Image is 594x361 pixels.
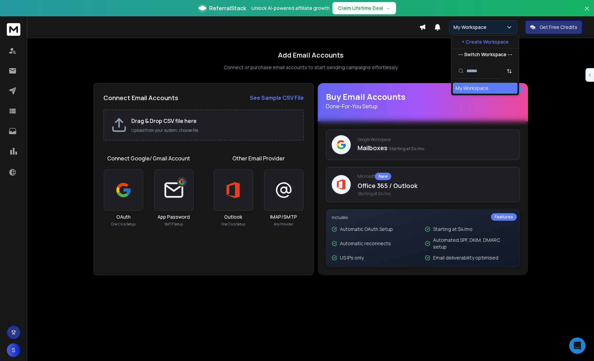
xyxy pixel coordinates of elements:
p: + Create Workspace [462,38,509,45]
p: Any Provider [274,222,293,227]
span: → [386,5,391,12]
h1: Connect Google/ Gmail Account [107,154,190,162]
div: New [375,173,391,180]
button: S [7,343,20,357]
h3: IMAP/SMTP [270,214,297,220]
p: Done-For-You Setup [326,102,520,110]
p: Microsoft [358,173,514,180]
p: SMTP Setup [165,222,183,227]
div: Features [491,213,517,221]
p: One Click Setup [111,222,135,227]
p: US IPs only [340,254,364,261]
button: Claim Lifetime Deal→ [332,2,396,14]
h3: App Password [158,214,190,220]
p: Includes [332,215,514,220]
h1: Add Email Accounts [278,50,344,60]
button: + Create Workspace [451,36,519,48]
p: Connect or purchase email accounts to start sending campaigns effortlessly [224,64,398,71]
p: Automatic OAuth Setup [340,226,393,233]
span: Starting at $4/mo [358,191,514,197]
h2: Connect Email Accounts [103,93,178,103]
span: ReferralStack [209,4,246,12]
p: My Workspace [453,24,489,31]
button: Sort by Sort A-Z [502,64,516,78]
h1: Buy Email Accounts [326,91,520,110]
p: Google Workspace [358,137,514,142]
p: One Click Setup [221,222,245,227]
h3: Outlook [224,214,242,220]
h1: Other Email Provider [232,154,285,162]
p: Get Free Credits [540,24,577,31]
h3: OAuth [116,214,131,220]
p: Email deliverability optimised [433,254,498,261]
p: Automated SPF, DKIM, DMARC setup [433,237,514,250]
p: Starting at $4/mo [433,226,473,233]
div: My Workspace [456,85,489,92]
p: Unlock AI-powered affiliate growth [251,5,330,12]
a: See Sample CSV File [250,94,304,102]
p: Automatic reconnects [340,240,391,247]
span: Starting at $4/mo [389,146,425,152]
button: Close banner [582,4,591,20]
p: Upload from your system, choose file [131,128,296,133]
p: --- Switch Workspace --- [458,51,512,58]
p: Office 365 / Outlook [358,181,514,190]
strong: See Sample CSV File [250,94,304,101]
div: Open Intercom Messenger [569,338,585,354]
h2: Drag & Drop CSV file here [131,117,296,125]
p: Mailboxes [358,143,514,153]
button: Get Free Credits [525,20,582,34]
